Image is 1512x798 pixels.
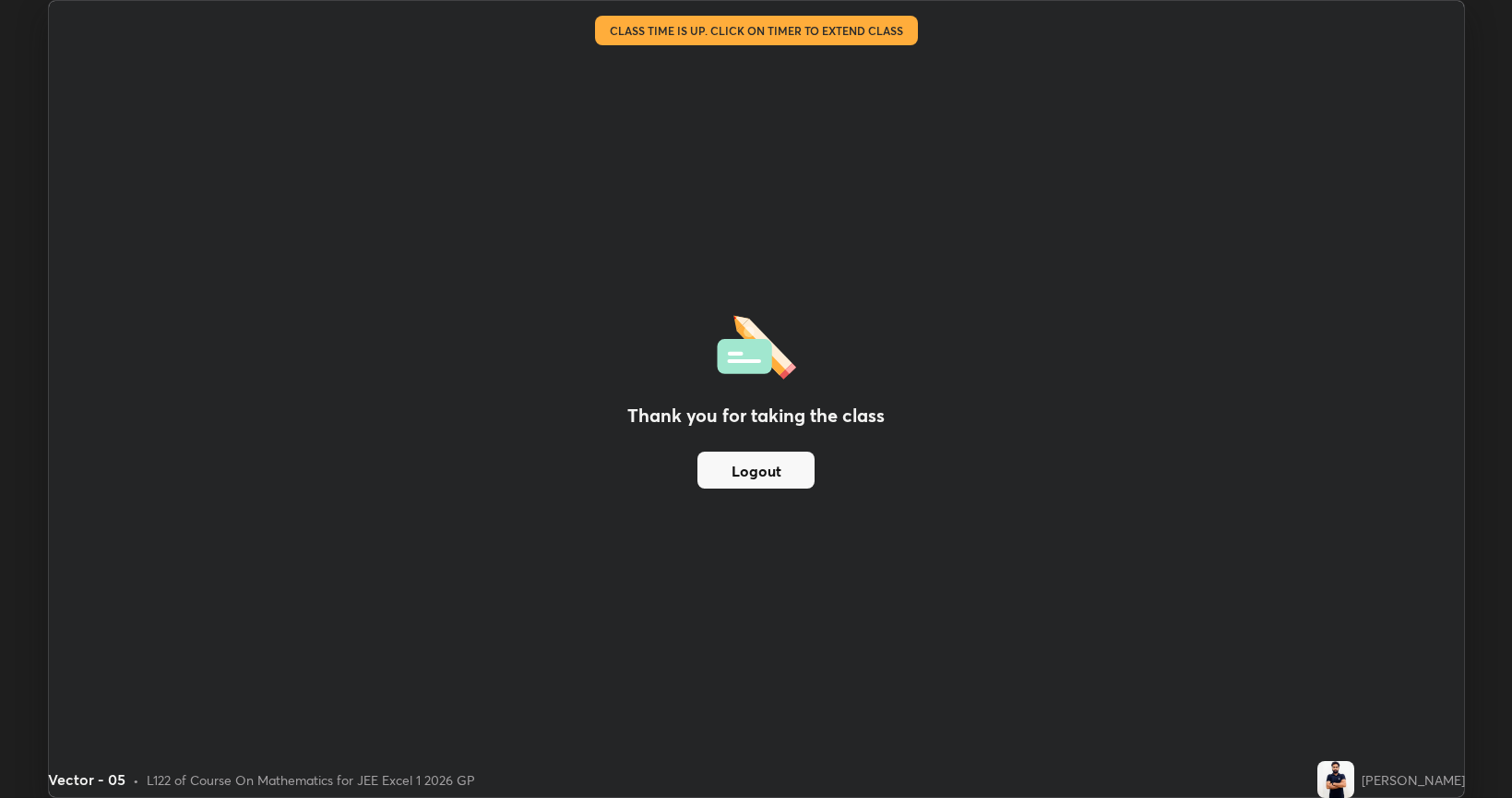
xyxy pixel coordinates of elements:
[1317,761,1354,798] img: c762b1e83f204c718afb845cbc6a9ba5.jpg
[147,770,475,790] div: L122 of Course On Mathematics for JEE Excel 1 2026 GP
[48,768,125,791] div: Vector - 05
[697,452,815,489] button: Logout
[627,402,885,429] h2: Thank you for taking the class
[1362,770,1465,790] div: [PERSON_NAME]
[133,770,139,790] div: •
[717,309,796,380] img: offlineFeedback.1438e8b3.svg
